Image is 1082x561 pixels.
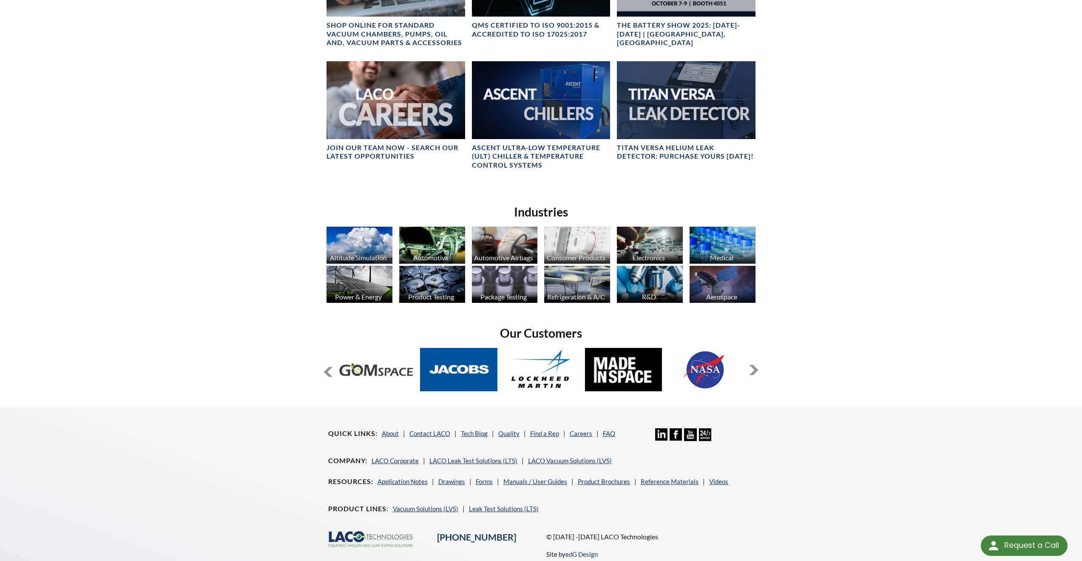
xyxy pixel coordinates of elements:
a: Find a Rep [530,430,559,437]
a: Quality [498,430,520,437]
img: industry_Auto-Airbag_670x376.jpg [472,227,538,264]
div: Automotive [398,253,464,262]
a: Ascent Chiller ImageAscent Ultra-Low Temperature (ULT) Chiller & Temperature Control Systems [472,61,611,170]
div: Request a Call [981,535,1068,556]
a: FAQ [603,430,615,437]
img: NASA.jpg [667,348,744,391]
a: LACO Leak Test Solutions (LTS) [429,457,517,464]
div: Medical [688,253,755,262]
img: industry_HVAC_670x376.jpg [544,266,610,303]
img: industry_Automotive_670x376.jpg [399,227,465,264]
a: Forms [476,478,493,485]
h4: Product Lines [328,504,389,513]
a: Altitude Simulation [327,227,392,266]
a: Manuals / User Guides [503,478,567,485]
h4: Resources [328,477,373,486]
img: GOM-Space.jpg [338,348,415,391]
a: Drawings [438,478,465,485]
a: R&D [617,266,683,305]
div: Refrigeration & A/C [543,293,609,301]
a: edG Design [565,550,598,558]
div: R&D [616,293,682,301]
a: Tech Blog [461,430,488,437]
img: industry_ProductTesting_670x376.jpg [399,266,465,303]
a: About [382,430,399,437]
a: Product Brochures [578,478,630,485]
a: Electronics [617,227,683,266]
div: Power & Energy [325,293,392,301]
h4: Quick Links [328,429,378,438]
div: Product Testing [398,293,464,301]
h4: TITAN VERSA Helium Leak Detector: Purchase Yours [DATE]! [617,143,755,161]
h4: SHOP ONLINE FOR STANDARD VACUUM CHAMBERS, PUMPS, OIL AND, VACUUM PARTS & ACCESSORIES [327,21,465,47]
div: Consumer Products [543,253,609,262]
img: industry_Consumer_670x376.jpg [544,227,610,264]
div: Aerospace [688,293,755,301]
img: Jacobs.jpg [420,348,497,391]
a: Leak Test Solutions (LTS) [469,505,539,513]
img: industry_Power-2_670x376.jpg [327,266,392,303]
a: Refrigeration & A/C [544,266,610,305]
img: round button [987,539,1000,552]
div: Package Testing [471,293,537,301]
a: Videos [709,478,728,485]
a: Aerospace [690,266,755,305]
a: Automotive [399,227,465,266]
div: Altitude Simulation [325,253,392,262]
div: Automotive Airbags [471,253,537,262]
h4: Ascent Ultra-Low Temperature (ULT) Chiller & Temperature Control Systems [472,143,611,170]
a: Application Notes [378,478,428,485]
h4: The Battery Show 2025: [DATE]-[DATE] | [GEOGRAPHIC_DATA], [GEOGRAPHIC_DATA] [617,21,755,47]
a: Join our team now - SEARCH OUR LATEST OPPORTUNITIES [327,61,465,161]
img: Artboard_1.jpg [690,266,755,303]
p: © [DATE] -[DATE] LACO Technologies [546,531,754,542]
h4: QMS CERTIFIED to ISO 9001:2015 & Accredited to ISO 17025:2017 [472,21,611,39]
h2: Our Customers [323,325,759,341]
h2: Industries [323,204,759,220]
a: TITAN VERSA bannerTITAN VERSA Helium Leak Detector: Purchase Yours [DATE]! [617,61,755,161]
a: Vacuum Solutions (LVS) [393,505,458,513]
a: LACO Corporate [372,457,419,464]
img: industry_AltitudeSim_670x376.jpg [327,227,392,264]
a: Reference Materials [641,478,699,485]
a: Power & Energy [327,266,392,305]
a: Consumer Products [544,227,610,266]
a: 24/7 Support [699,435,711,442]
a: [PHONE_NUMBER] [437,532,516,543]
img: industry_Electronics_670x376.jpg [617,227,683,264]
img: Lockheed-Martin.jpg [503,348,580,391]
img: industry_R_D_670x376.jpg [617,266,683,303]
a: LACO Vacuum Solutions (LVS) [528,457,612,464]
a: Contact LACO [409,430,450,437]
img: industry_Package_670x376.jpg [472,266,538,303]
div: Request a Call [1004,535,1059,555]
h4: Company [328,456,367,465]
img: MadeInSpace.jpg [585,348,662,391]
a: Medical [690,227,755,266]
a: Product Testing [399,266,465,305]
img: 24/7 Support Icon [699,428,711,441]
img: industry_Medical_670x376.jpg [690,227,755,264]
a: Careers [570,430,592,437]
a: Automotive Airbags [472,227,538,266]
h4: Join our team now - SEARCH OUR LATEST OPPORTUNITIES [327,143,465,161]
p: Site by [546,549,598,559]
div: Electronics [616,253,682,262]
a: Package Testing [472,266,538,305]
